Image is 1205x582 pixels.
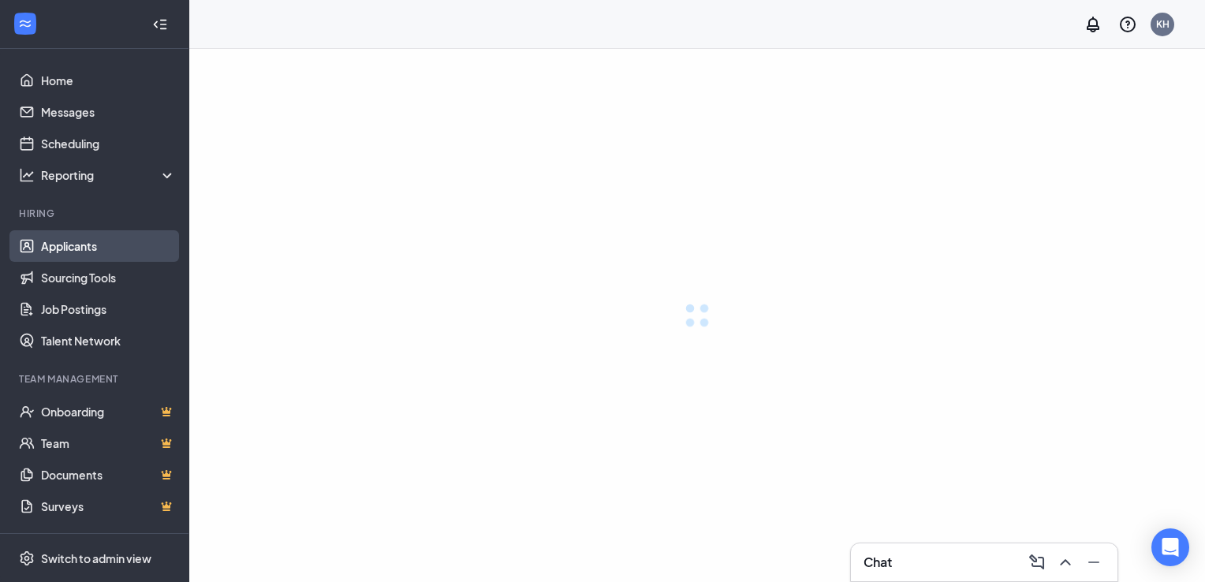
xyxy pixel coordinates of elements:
[19,167,35,183] svg: Analysis
[41,325,176,356] a: Talent Network
[1080,550,1105,575] button: Minimize
[152,17,168,32] svg: Collapse
[1028,553,1046,572] svg: ComposeMessage
[1051,550,1076,575] button: ChevronUp
[1118,15,1137,34] svg: QuestionInfo
[41,167,177,183] div: Reporting
[1156,17,1170,31] div: KH
[41,491,176,522] a: SurveysCrown
[41,128,176,159] a: Scheduling
[1084,15,1102,34] svg: Notifications
[1084,553,1103,572] svg: Minimize
[41,293,176,325] a: Job Postings
[19,550,35,566] svg: Settings
[41,230,176,262] a: Applicants
[41,427,176,459] a: TeamCrown
[41,262,176,293] a: Sourcing Tools
[41,96,176,128] a: Messages
[1056,553,1075,572] svg: ChevronUp
[864,554,892,571] h3: Chat
[41,396,176,427] a: OnboardingCrown
[1151,528,1189,566] div: Open Intercom Messenger
[19,207,173,220] div: Hiring
[41,550,151,566] div: Switch to admin view
[19,372,173,386] div: Team Management
[17,16,33,32] svg: WorkstreamLogo
[41,65,176,96] a: Home
[1023,550,1048,575] button: ComposeMessage
[41,459,176,491] a: DocumentsCrown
